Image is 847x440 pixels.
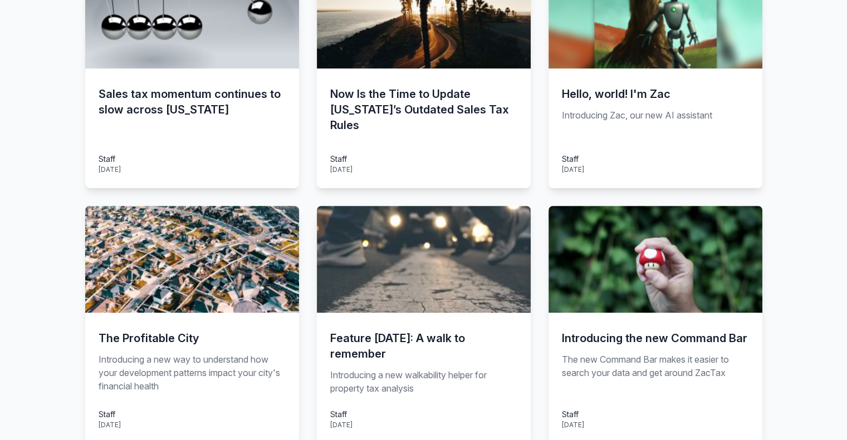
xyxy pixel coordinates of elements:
[562,421,584,429] time: [DATE]
[99,421,121,429] time: [DATE]
[562,153,584,165] div: Staff
[99,165,121,174] time: [DATE]
[99,408,121,420] div: Staff
[330,330,517,362] h3: Feature [DATE]: A walk to remember
[99,153,121,165] div: Staff
[562,86,749,102] h3: Hello, world! I'm Zac
[549,206,762,313] img: level-up-command-bar.jpg
[330,421,352,429] time: [DATE]
[99,330,286,346] h3: The Profitable City
[330,368,517,395] p: Introducing a new walkability helper for property tax analysis
[562,108,749,140] p: Introducing Zac, our new AI assistant
[562,408,584,420] div: Staff
[85,206,299,313] img: sfr-neighborhood.jpg
[330,153,352,165] div: Staff
[99,86,286,117] h3: Sales tax momentum continues to slow across [US_STATE]
[562,330,749,346] h3: Introducing the new Command Bar
[562,353,749,395] p: The new Command Bar makes it easier to search your data and get around ZacTax
[317,206,531,313] img: walkability-zones.jpg
[330,165,352,174] time: [DATE]
[562,165,584,174] time: [DATE]
[330,408,352,420] div: Staff
[330,86,517,133] h3: Now Is the Time to Update [US_STATE]’s Outdated Sales Tax Rules
[99,353,286,395] p: Introducing a new way to understand how your development patterns impact your city's financial he...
